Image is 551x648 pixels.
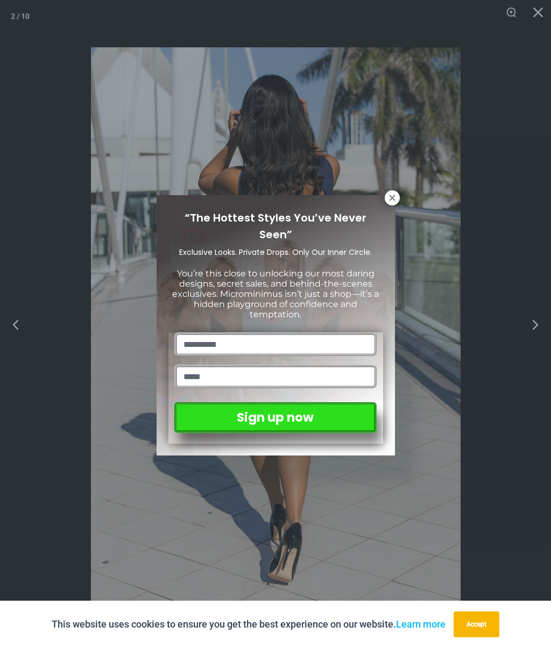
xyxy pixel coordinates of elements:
[174,402,376,433] button: Sign up now
[179,247,372,258] span: Exclusive Looks. Private Drops. Only Our Inner Circle.
[385,190,400,205] button: Close
[52,616,446,632] p: This website uses cookies to ensure you get the best experience on our website.
[172,268,379,320] span: You’re this close to unlocking our most daring designs, secret sales, and behind-the-scenes exclu...
[396,618,446,630] a: Learn more
[454,611,499,637] button: Accept
[185,210,366,242] span: “The Hottest Styles You’ve Never Seen”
